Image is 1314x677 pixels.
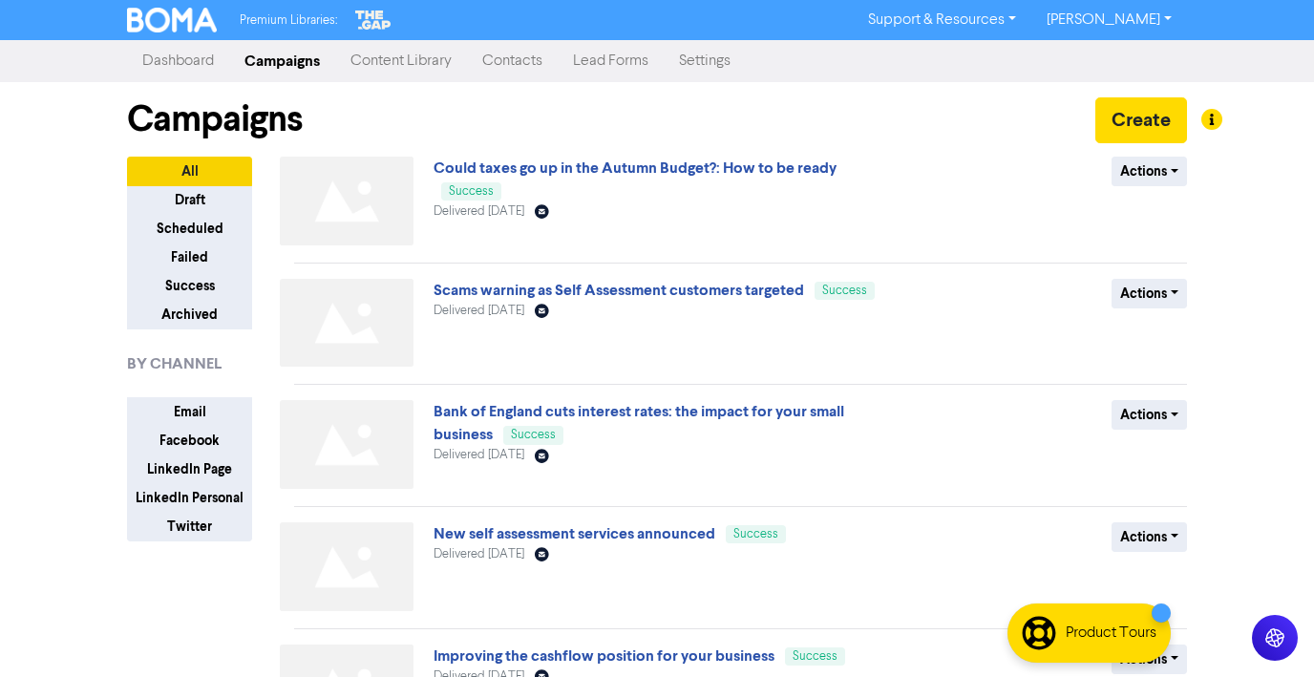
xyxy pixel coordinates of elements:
button: Actions [1112,522,1187,552]
button: Failed [127,243,252,272]
a: Bank of England cuts interest rates: the impact for your small business [434,402,844,444]
button: Actions [1112,400,1187,430]
span: Delivered [DATE] [434,449,524,461]
a: Campaigns [229,42,335,80]
button: Create [1095,97,1187,143]
button: Scheduled [127,214,252,243]
a: Dashboard [127,42,229,80]
span: Success [733,528,778,540]
button: All [127,157,252,186]
span: BY CHANNEL [127,352,222,375]
a: Contacts [467,42,558,80]
span: Success [449,185,494,198]
button: Success [127,271,252,301]
a: Settings [664,42,746,80]
a: Content Library [335,42,467,80]
a: Lead Forms [558,42,664,80]
button: LinkedIn Page [127,455,252,484]
a: Scams warning as Self Assessment customers targeted [434,281,804,300]
button: Draft [127,185,252,215]
span: Delivered [DATE] [434,205,524,218]
img: Not found [280,157,413,245]
span: Delivered [DATE] [434,548,524,561]
iframe: Chat Widget [1219,585,1314,677]
span: Premium Libraries: [240,14,337,27]
a: Could taxes go up in the Autumn Budget?: How to be ready [434,159,837,178]
img: Not found [280,279,413,368]
button: Facebook [127,426,252,455]
button: Actions [1112,279,1187,308]
img: Not found [280,522,413,611]
span: Success [793,650,837,663]
button: LinkedIn Personal [127,483,252,513]
a: Improving the cashflow position for your business [434,646,774,666]
img: The Gap [352,8,394,32]
button: Actions [1112,157,1187,186]
button: Twitter [127,512,252,541]
a: New self assessment services announced [434,524,715,543]
a: [PERSON_NAME] [1031,5,1187,35]
button: Archived [127,300,252,329]
img: BOMA Logo [127,8,217,32]
a: Support & Resources [853,5,1031,35]
span: Success [822,285,867,297]
h1: Campaigns [127,97,303,141]
img: Not found [280,400,413,489]
span: Success [511,429,556,441]
button: Email [127,397,252,427]
span: Delivered [DATE] [434,305,524,317]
